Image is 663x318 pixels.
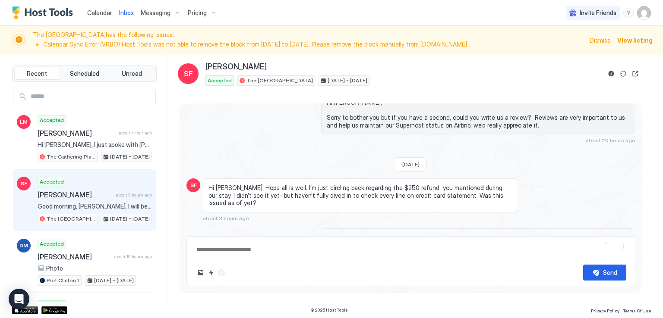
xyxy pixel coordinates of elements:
span: [DATE] [402,161,420,168]
button: Scheduled [62,68,107,80]
button: Upload image [196,268,206,278]
span: Accepted [40,178,64,186]
span: about 19 hours ago [114,254,152,259]
div: Send [603,268,617,277]
span: DM [19,242,28,249]
div: User profile [637,6,651,20]
a: Host Tools Logo [12,6,77,19]
span: about 3 hours ago [203,215,249,221]
span: Hi [PERSON_NAME], Sorry to bother you but if you have a second, could you write us a review? Revi... [327,99,630,129]
div: menu [623,8,634,18]
a: Google Play Store [41,306,67,314]
span: [DATE] - [DATE] [110,153,150,161]
a: Terms Of Use [623,306,651,315]
span: Port Clinton 1 [47,277,79,284]
span: [PERSON_NAME] [205,62,267,72]
span: Inbox [119,9,134,16]
span: The [GEOGRAPHIC_DATA] has the following issues: [33,31,584,50]
span: The [GEOGRAPHIC_DATA] [246,77,313,84]
textarea: To enrich screen reader interactions, please activate Accessibility in Grammarly extension settings [196,242,626,258]
span: The [GEOGRAPHIC_DATA] [47,215,95,223]
span: LM [20,118,28,126]
span: Accepted [40,116,64,124]
a: Privacy Policy [591,306,619,315]
span: Unread [122,70,142,78]
button: Send [583,265,626,281]
span: SF [21,180,27,187]
button: Unread [109,68,155,80]
span: © 2025 Host Tools [310,307,348,313]
div: View listing [617,36,653,45]
span: Messaging [141,9,170,17]
button: Open reservation [630,69,641,79]
button: Quick reply [206,268,216,278]
span: Pricing [188,9,207,17]
button: Sync reservation [618,69,628,79]
span: [PERSON_NAME] [38,190,112,199]
a: Inbox [119,8,134,17]
span: Good morning, [PERSON_NAME]. I will be reaching out to Airbnb regarding this matter, as we have a... [38,203,152,210]
div: tab-group [12,65,157,82]
span: Accepted [208,77,232,84]
a: App Store [12,306,38,314]
span: The Gathering Place [47,153,95,161]
span: SF [184,69,193,79]
div: Dismiss [590,36,610,45]
div: Open Intercom Messenger [9,289,29,309]
input: Input Field [27,89,155,104]
span: Recent [27,70,47,78]
span: [PERSON_NAME] [38,129,115,137]
span: [DATE] - [DATE] [328,77,367,84]
span: about 1 hour ago [119,130,152,136]
a: Calendar [87,8,112,17]
span: about 20 hours ago [586,137,635,143]
span: Privacy Policy [591,308,619,313]
li: Calendar Sync Error: (VRBO) Host Tools was not able to remove the block from [DATE] to [DATE]. Pl... [43,41,584,48]
span: Hi [PERSON_NAME]. Hope all is well. I’m just circling back regarding the $250 refund you mentione... [208,184,511,207]
span: Accepted [40,240,64,248]
span: [PERSON_NAME] [38,253,110,261]
span: Calendar [87,9,112,16]
span: Terms Of Use [623,308,651,313]
span: Photo [46,265,63,272]
button: Reservation information [606,69,616,79]
span: [DATE] - [DATE] [110,215,150,223]
span: SF [190,181,197,189]
span: Invite Friends [580,9,616,17]
button: Recent [14,68,60,80]
span: Scheduled [70,70,99,78]
span: Hi [PERSON_NAME], I just spoke with [PERSON_NAME] and he is about to head your way. ETA is around... [38,141,152,149]
span: about 3 hours ago [116,192,152,198]
span: [DATE] - [DATE] [94,277,134,284]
